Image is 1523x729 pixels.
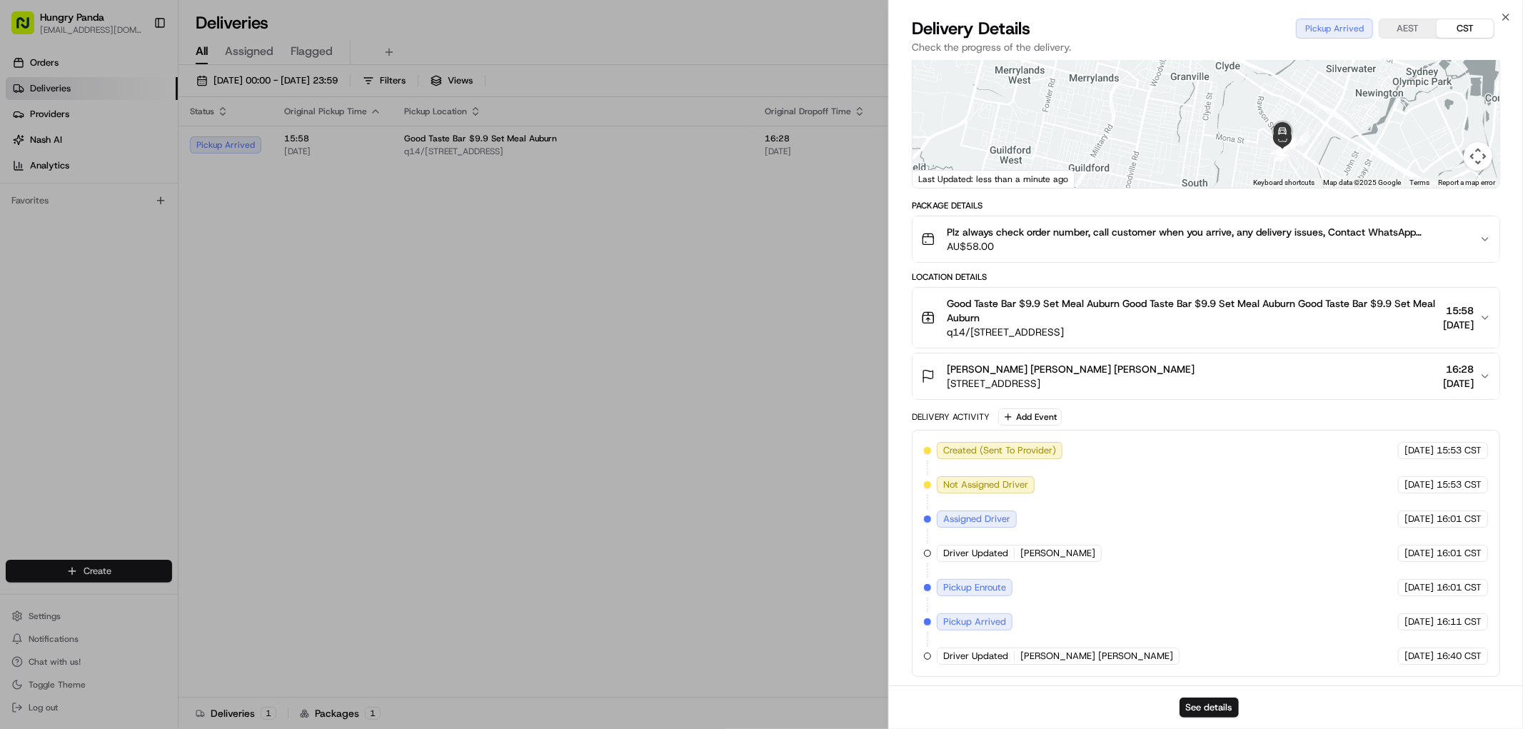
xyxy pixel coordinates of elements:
[947,325,1437,339] span: q14/[STREET_ADDRESS]
[1437,581,1482,594] span: 16:01 CST
[119,221,124,233] span: •
[947,225,1468,239] span: Plz always check order number, call customer when you arrive, any delivery issues, Contact WhatsA...
[1464,142,1492,171] button: Map camera controls
[1437,547,1482,560] span: 16:01 CST
[1404,547,1434,560] span: [DATE]
[1409,179,1429,186] a: Terms (opens in new tab)
[1404,581,1434,594] span: [DATE]
[243,141,260,158] button: Start new chat
[947,239,1468,253] span: AU$58.00
[943,581,1006,594] span: Pickup Enroute
[913,216,1499,262] button: Plz always check order number, call customer when you arrive, any delivery issues, Contact WhatsA...
[64,151,196,162] div: We're available if you need us!
[1443,376,1474,391] span: [DATE]
[1437,19,1494,38] button: CST
[55,260,89,271] span: 8月15日
[947,362,1195,376] span: [PERSON_NAME] [PERSON_NAME] [PERSON_NAME]
[121,321,132,332] div: 💻
[943,547,1008,560] span: Driver Updated
[947,376,1195,391] span: [STREET_ADDRESS]
[1404,444,1434,457] span: [DATE]
[912,411,990,423] div: Delivery Activity
[1437,444,1482,457] span: 15:53 CST
[1253,178,1315,188] button: Keyboard shortcuts
[1437,650,1482,663] span: 16:40 CST
[1437,513,1482,526] span: 16:01 CST
[44,221,116,233] span: [PERSON_NAME]
[912,271,1500,283] div: Location Details
[126,221,160,233] span: 8月19日
[14,186,96,197] div: Past conversations
[101,353,173,365] a: Powered byPylon
[913,170,1075,188] div: Last Updated: less than a minute ago
[1379,19,1437,38] button: AEST
[916,169,963,188] a: Open this area in Google Maps (opens a new window)
[916,169,963,188] img: Google
[943,513,1010,526] span: Assigned Driver
[30,136,56,162] img: 1753817452368-0c19585d-7be3-40d9-9a41-2dc781b3d1eb
[9,313,115,339] a: 📗Knowledge Base
[115,313,235,339] a: 💻API Documentation
[1323,179,1401,186] span: Map data ©2025 Google
[29,319,109,333] span: Knowledge Base
[1294,131,1310,146] div: 1
[1438,179,1495,186] a: Report a map error
[135,319,229,333] span: API Documentation
[221,183,260,200] button: See all
[47,260,52,271] span: •
[64,136,234,151] div: Start new chat
[913,353,1499,399] button: [PERSON_NAME] [PERSON_NAME] [PERSON_NAME][STREET_ADDRESS]16:28[DATE]
[1404,478,1434,491] span: [DATE]
[912,40,1500,54] p: Check the progress of the delivery.
[1437,478,1482,491] span: 15:53 CST
[998,408,1062,426] button: Add Event
[1443,318,1474,332] span: [DATE]
[913,288,1499,348] button: Good Taste Bar $9.9 Set Meal Auburn Good Taste Bar $9.9 Set Meal Auburn Good Taste Bar $9.9 Set M...
[1443,303,1474,318] span: 15:58
[1404,513,1434,526] span: [DATE]
[943,478,1028,491] span: Not Assigned Driver
[1404,615,1434,628] span: [DATE]
[943,444,1056,457] span: Created (Sent To Provider)
[1443,362,1474,376] span: 16:28
[14,208,37,231] img: Bea Lacdao
[142,354,173,365] span: Pylon
[1020,650,1173,663] span: [PERSON_NAME] [PERSON_NAME]
[14,136,40,162] img: 1736555255976-a54dd68f-1ca7-489b-9aae-adbdc363a1c4
[1180,698,1239,718] button: See details
[29,222,40,233] img: 1736555255976-a54dd68f-1ca7-489b-9aae-adbdc363a1c4
[14,57,260,80] p: Welcome 👋
[1404,650,1434,663] span: [DATE]
[14,14,43,43] img: Nash
[14,321,26,332] div: 📗
[37,92,236,107] input: Clear
[1020,547,1095,560] span: [PERSON_NAME]
[943,615,1006,628] span: Pickup Arrived
[912,200,1500,211] div: Package Details
[912,17,1030,40] span: Delivery Details
[947,296,1437,325] span: Good Taste Bar $9.9 Set Meal Auburn Good Taste Bar $9.9 Set Meal Auburn Good Taste Bar $9.9 Set M...
[943,650,1008,663] span: Driver Updated
[1437,615,1482,628] span: 16:11 CST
